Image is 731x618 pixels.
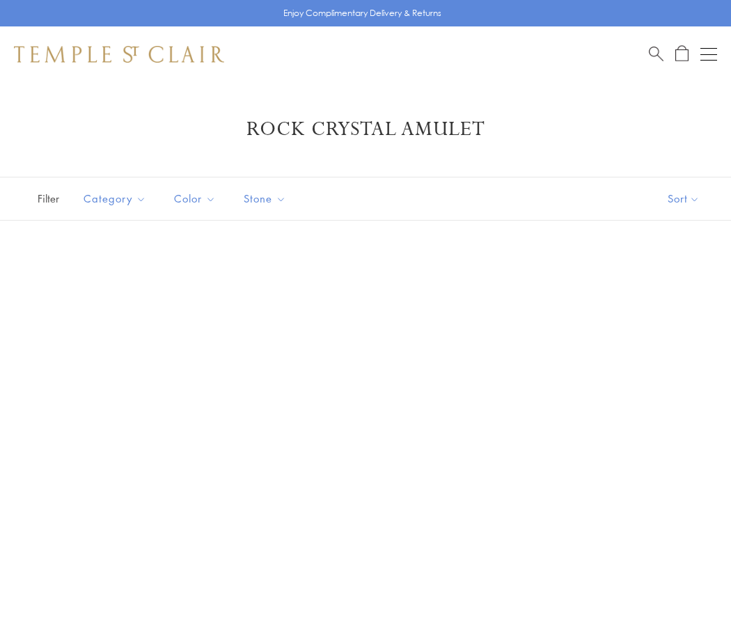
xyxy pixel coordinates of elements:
[77,190,157,207] span: Category
[35,117,696,142] h1: Rock Crystal Amulet
[233,183,297,214] button: Stone
[675,45,689,63] a: Open Shopping Bag
[237,190,297,207] span: Stone
[164,183,226,214] button: Color
[649,45,663,63] a: Search
[700,46,717,63] button: Open navigation
[73,183,157,214] button: Category
[283,6,441,20] p: Enjoy Complimentary Delivery & Returns
[167,190,226,207] span: Color
[14,46,224,63] img: Temple St. Clair
[636,177,731,220] button: Show sort by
